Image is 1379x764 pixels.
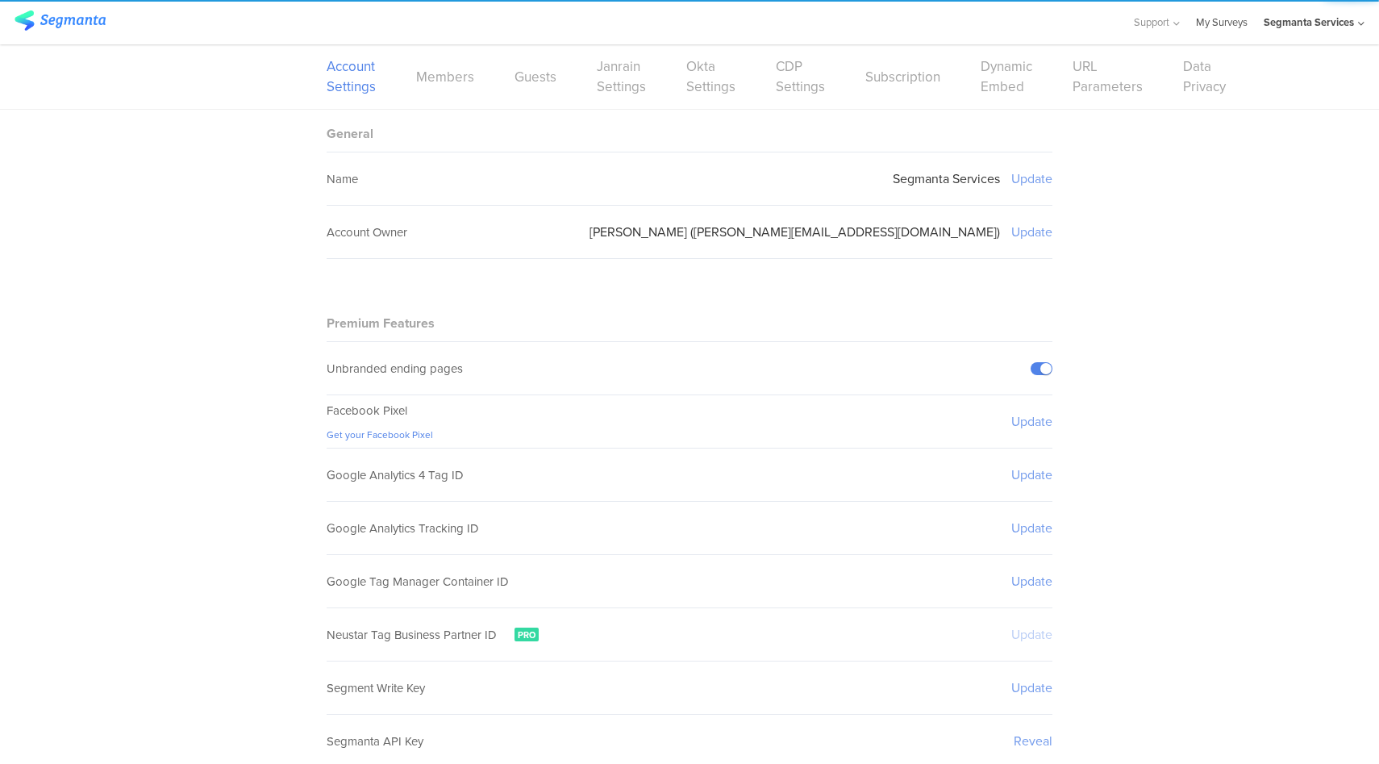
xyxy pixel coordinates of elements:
div: Unbranded ending pages [327,360,463,378]
sg-field-title: Account Owner [327,223,407,241]
sg-setting-edit-trigger: Update [1011,412,1052,431]
span: Support [1134,15,1169,30]
sg-setting-edit-trigger: Update [1011,223,1052,241]
sg-setting-edit-trigger: Update [1011,465,1052,484]
span: Segment Write Key [327,679,425,697]
sg-block-title: Premium Features [327,314,435,332]
a: URL Parameters [1073,56,1143,97]
sg-field-title: Name [327,170,358,188]
span: Google Tag Manager Container ID [327,573,509,591]
sg-setting-edit-trigger: Update [1011,519,1052,537]
sg-setting-value: Segmanta Services [893,169,1000,188]
a: Okta Settings [686,56,735,97]
a: Members [416,67,474,87]
sg-setting-edit-trigger: Update [1011,678,1052,697]
span: Google Analytics Tracking ID [327,520,479,537]
span: Neustar Tag Business Partner ID [327,626,497,644]
span: Facebook Pixel [327,402,407,420]
sg-block-title: General [327,124,373,143]
div: Segmanta Services [1264,15,1354,30]
a: PRO [506,628,539,641]
img: segmanta logo [15,10,106,31]
span: Segmanta API Key [327,733,423,750]
a: CDP Settings [776,56,825,97]
sg-setting-edit-trigger: Reveal [1014,732,1052,750]
span: PRO [518,628,535,641]
sg-setting-edit-trigger: Update [1011,572,1052,591]
a: Guests [515,67,556,87]
sg-setting-edit-trigger: Update [1011,169,1052,188]
sg-setting-value: [PERSON_NAME] ([PERSON_NAME][EMAIL_ADDRESS][DOMAIN_NAME]) [590,223,1000,241]
a: Data Privacy [1183,56,1226,97]
a: Janrain Settings [597,56,646,97]
a: Dynamic Embed [981,56,1032,97]
a: Get your Facebook Pixel [327,428,433,442]
span: Google Analytics 4 Tag ID [327,466,464,484]
a: Subscription [865,67,940,87]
